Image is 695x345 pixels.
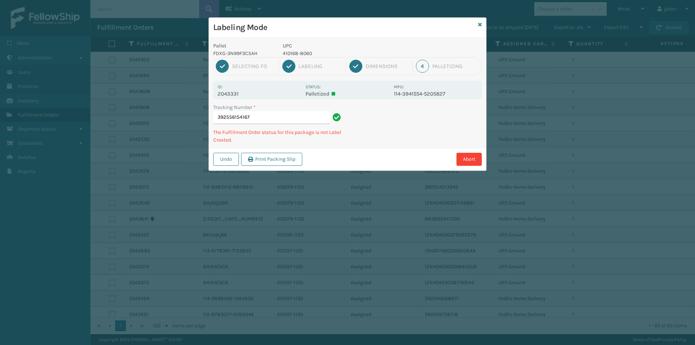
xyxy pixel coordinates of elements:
[218,91,301,97] p: 2043331
[213,50,274,57] p: FDXG-3N99F3C5AH
[232,63,275,70] div: Selecting FO
[282,60,295,73] div: 2
[213,104,256,111] label: Tracking Number
[349,60,362,73] div: 3
[306,84,321,89] label: Status:
[283,50,389,57] p: 410168-8060
[416,60,429,73] div: 4
[213,153,239,166] button: Undo
[241,153,302,166] button: Print Packing Slip
[299,63,342,70] div: Labeling
[218,84,223,89] label: Id:
[216,60,229,73] div: 1
[213,42,274,50] p: Pallet
[213,22,475,33] h3: Labeling Mode
[456,153,482,166] button: Abort
[366,63,409,70] div: Dimensions
[213,129,343,144] p: The Fulfillment Order status for this package is not Label Created.
[394,91,477,97] p: 114-3941554-5205827
[394,84,404,89] label: MPO:
[283,42,389,50] p: UPC
[306,91,389,97] p: Palletized
[432,63,479,70] div: Palletizing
